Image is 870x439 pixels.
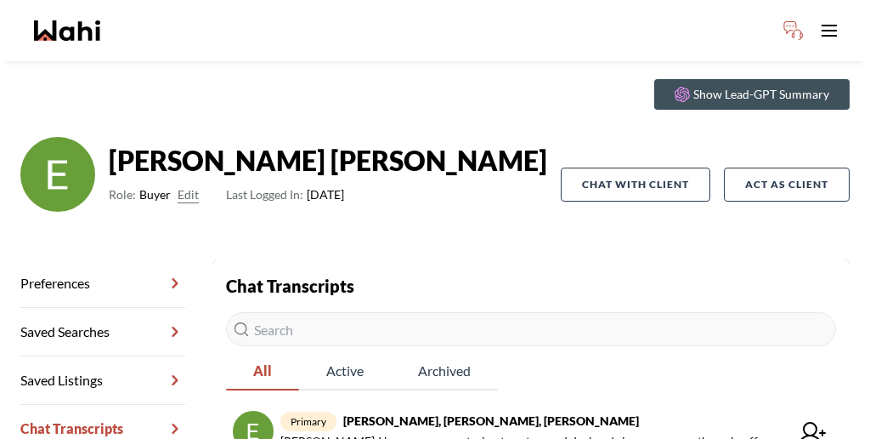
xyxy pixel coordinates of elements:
span: [DATE] [226,185,344,205]
button: Chat with client [561,168,710,202]
span: Buyer [139,185,171,205]
a: Saved Searches [20,308,185,356]
span: Role: [109,185,136,205]
button: Toggle open navigation menu [812,14,846,48]
span: primary [280,412,336,431]
a: Wahi homepage [34,20,100,41]
button: All [226,353,299,391]
span: Active [299,353,391,389]
button: Active [299,353,391,391]
button: Edit [178,185,199,205]
a: Saved Listings [20,356,185,405]
button: Show Lead-GPT Summary [654,79,850,110]
strong: [PERSON_NAME], [PERSON_NAME], [PERSON_NAME] [343,413,639,428]
span: Last Logged In: [226,187,303,202]
img: ACg8ocIMWX2vzWdFCJqh7XJ7GTqBqgkm3nmYCcvk99pBnMBP4fAVfw=s96-c [20,137,95,212]
strong: [PERSON_NAME] [PERSON_NAME] [109,144,547,178]
p: Show Lead-GPT Summary [693,86,829,103]
strong: Chat Transcripts [226,276,354,296]
a: Preferences [20,259,185,308]
button: Act as Client [724,168,850,202]
span: Archived [391,353,498,389]
span: All [226,353,299,389]
input: Search [226,312,836,346]
button: Archived [391,353,498,391]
